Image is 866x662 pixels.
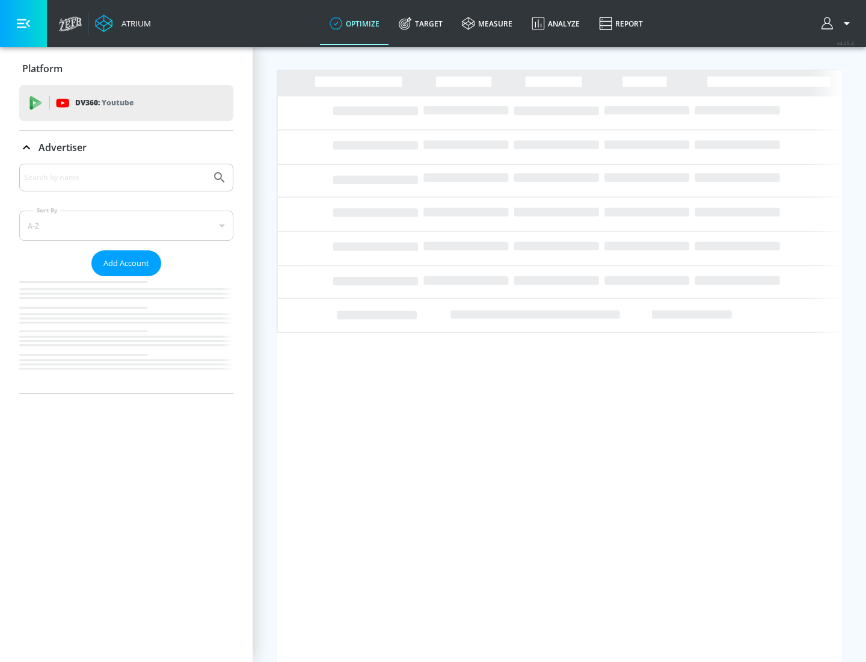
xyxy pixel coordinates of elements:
[589,2,653,45] a: Report
[389,2,452,45] a: Target
[95,14,151,32] a: Atrium
[837,40,854,46] span: v 4.25.4
[19,164,233,393] div: Advertiser
[117,18,151,29] div: Atrium
[452,2,522,45] a: measure
[102,96,134,109] p: Youtube
[19,85,233,121] div: DV360: Youtube
[320,2,389,45] a: optimize
[75,96,134,110] p: DV360:
[24,170,206,185] input: Search by name
[19,276,233,393] nav: list of Advertiser
[103,256,149,270] span: Add Account
[19,131,233,164] div: Advertiser
[38,141,87,154] p: Advertiser
[34,206,60,214] label: Sort By
[22,62,63,75] p: Platform
[19,211,233,241] div: A-Z
[91,250,161,276] button: Add Account
[19,52,233,85] div: Platform
[522,2,589,45] a: Analyze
